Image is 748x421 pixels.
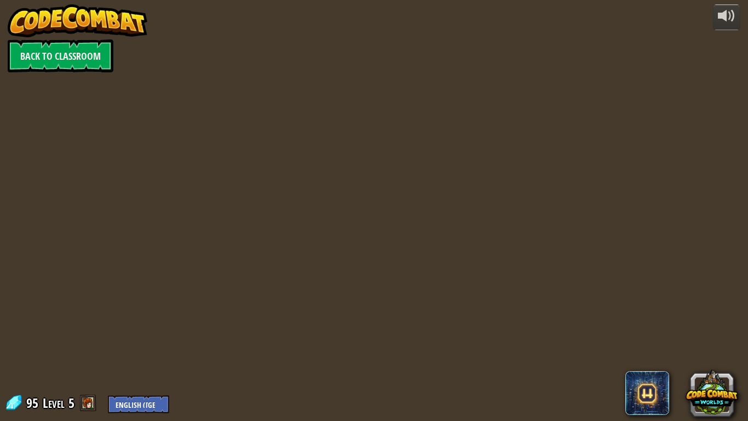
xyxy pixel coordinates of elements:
[68,394,74,412] span: 5
[26,394,42,412] span: 95
[8,39,113,72] a: Back to Classroom
[8,4,148,37] img: CodeCombat - Learn how to code by playing a game
[713,4,740,30] button: Adjust volume
[686,367,738,419] button: CodeCombat Worlds on Roblox
[625,371,669,415] span: CodeCombat AI HackStack
[43,394,65,412] span: Level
